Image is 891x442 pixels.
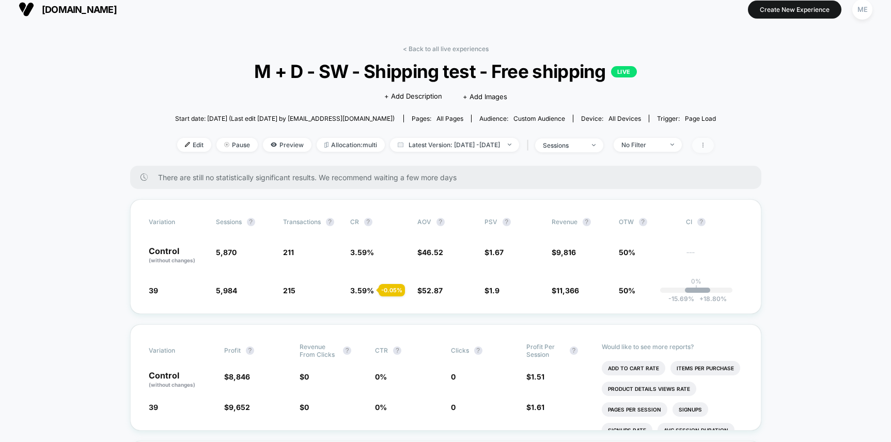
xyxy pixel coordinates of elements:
[158,173,741,182] span: There are still no statistically significant results. We recommend waiting a few more days
[552,286,579,295] span: $
[657,115,716,122] div: Trigger:
[375,403,387,412] span: 0 %
[326,218,334,226] button: ?
[543,141,584,149] div: sessions
[149,382,195,388] span: (without changes)
[393,346,401,355] button: ?
[508,144,511,146] img: end
[375,372,387,381] span: 0 %
[556,248,576,257] span: 9,816
[317,138,385,152] span: Allocation: multi
[149,371,214,389] p: Control
[300,403,309,412] span: $
[224,372,250,381] span: $
[552,218,577,226] span: Revenue
[686,249,743,264] span: ---
[216,248,237,257] span: 5,870
[149,286,158,295] span: 39
[524,138,535,153] span: |
[602,423,652,437] li: Signups Rate
[15,1,120,18] button: [DOMAIN_NAME]
[283,218,321,226] span: Transactions
[283,286,295,295] span: 215
[556,286,579,295] span: 11,366
[149,247,206,264] p: Control
[247,218,255,226] button: ?
[417,248,443,257] span: $
[283,248,294,257] span: 211
[602,382,696,396] li: Product Details Views Rate
[686,218,743,226] span: CI
[611,66,637,77] p: LIVE
[324,142,329,148] img: rebalance
[300,343,338,358] span: Revenue From Clicks
[668,295,694,303] span: -15.69 %
[417,286,443,295] span: $
[350,286,374,295] span: 3.59 %
[602,402,667,417] li: Pages Per Session
[513,115,565,122] span: Custom Audience
[343,346,351,355] button: ?
[670,361,740,375] li: Items Per Purchase
[417,218,431,226] span: AOV
[216,138,258,152] span: Pause
[484,248,504,257] span: $
[304,372,309,381] span: 0
[384,91,442,102] span: + Add Description
[149,218,206,226] span: Variation
[224,142,229,147] img: end
[608,115,641,122] span: all devices
[422,286,443,295] span: 52.87
[246,346,254,355] button: ?
[379,284,405,296] div: - 0.05 %
[658,423,734,437] li: Avg Session Duration
[484,218,497,226] span: PSV
[695,285,697,293] p: |
[224,346,241,354] span: Profit
[263,138,311,152] span: Preview
[479,115,565,122] div: Audience:
[685,115,716,122] span: Page Load
[602,343,743,351] p: Would like to see more reports?
[531,372,544,381] span: 1.51
[474,346,482,355] button: ?
[526,403,544,412] span: $
[639,218,647,226] button: ?
[350,248,374,257] span: 3.59 %
[670,144,674,146] img: end
[619,218,676,226] span: OTW
[216,218,242,226] span: Sessions
[403,45,489,53] a: < Back to all live experiences
[390,138,519,152] span: Latest Version: [DATE] - [DATE]
[489,248,504,257] span: 1.67
[503,218,511,226] button: ?
[398,142,403,147] img: calendar
[350,218,359,226] span: CR
[229,403,250,412] span: 9,652
[412,115,463,122] div: Pages:
[304,403,309,412] span: 0
[149,257,195,263] span: (without changes)
[699,295,704,303] span: +
[619,286,635,295] span: 50%
[149,403,158,412] span: 39
[621,141,663,149] div: No Filter
[463,92,507,101] span: + Add Images
[451,372,456,381] span: 0
[526,343,565,358] span: Profit Per Session
[216,286,237,295] span: 5,984
[573,115,649,122] span: Device:
[185,142,190,147] img: edit
[489,286,499,295] span: 1.9
[177,138,211,152] span: Edit
[19,2,34,17] img: Visually logo
[149,343,206,358] span: Variation
[531,403,544,412] span: 1.61
[229,372,250,381] span: 8,846
[202,60,689,82] span: M + D - SW - Shipping test - Free shipping
[673,402,708,417] li: Signups
[422,248,443,257] span: 46.52
[436,115,463,122] span: all pages
[583,218,591,226] button: ?
[570,346,578,355] button: ?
